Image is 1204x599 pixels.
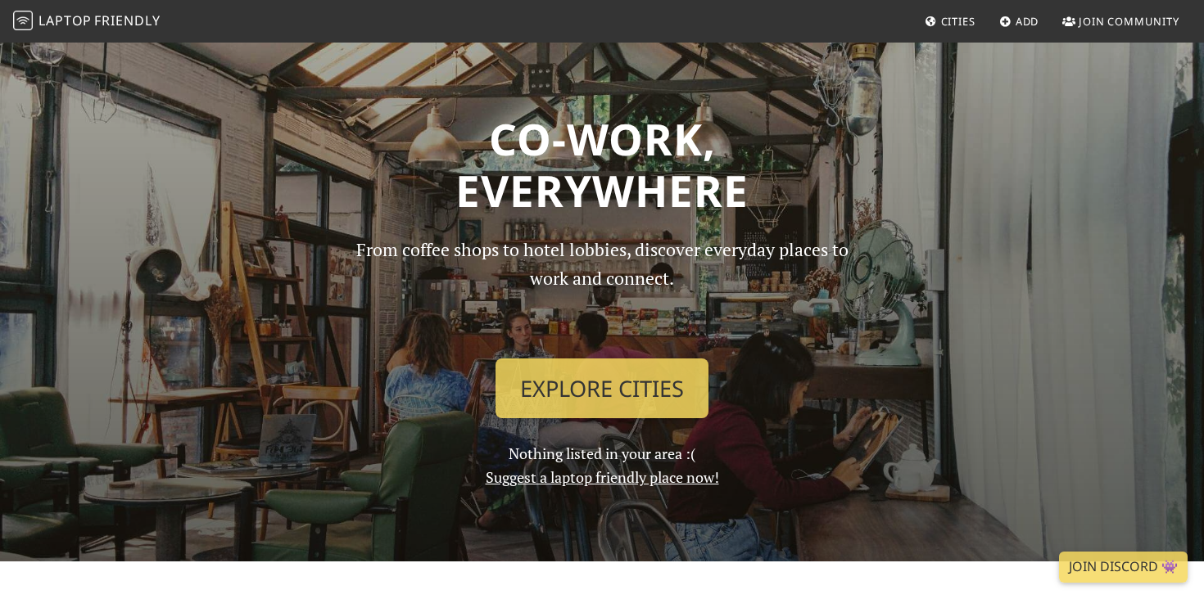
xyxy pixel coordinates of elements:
[941,14,975,29] span: Cities
[918,7,982,36] a: Cities
[342,236,862,345] p: From coffee shops to hotel lobbies, discover everyday places to work and connect.
[1079,14,1179,29] span: Join Community
[38,11,92,29] span: Laptop
[1056,7,1186,36] a: Join Community
[993,7,1046,36] a: Add
[13,7,161,36] a: LaptopFriendly LaptopFriendly
[496,358,708,419] a: Explore Cities
[13,11,33,30] img: LaptopFriendly
[486,467,719,487] a: Suggest a laptop friendly place now!
[1059,552,1188,583] a: Join Discord 👾
[1016,14,1039,29] span: Add
[332,236,872,489] div: Nothing listed in your area :(
[94,11,160,29] span: Friendly
[71,113,1133,217] h1: Co-work, Everywhere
